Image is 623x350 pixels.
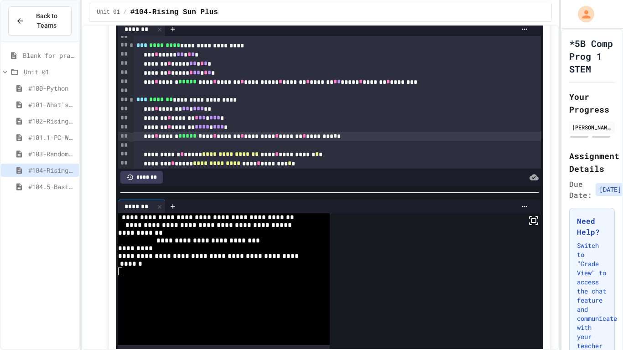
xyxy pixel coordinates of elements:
[130,7,218,18] span: #104-Rising Sun Plus
[28,100,75,109] span: #101-What's This ??
[24,67,75,77] span: Unit 01
[28,182,75,191] span: #104.5-Basic Graphics Review
[28,83,75,93] span: #100-Python
[30,11,64,31] span: Back to Teams
[28,165,75,175] span: #104-Rising Sun Plus
[569,37,615,75] h1: *5B Comp Prog 1 STEM
[569,179,592,201] span: Due Date:
[28,116,75,126] span: #102-Rising Sun
[23,51,75,60] span: Blank for practice
[28,133,75,142] span: #101.1-PC-Where am I?
[572,123,612,131] div: [PERSON_NAME]
[569,90,615,116] h2: Your Progress
[124,9,127,16] span: /
[568,4,597,25] div: My Account
[28,149,75,159] span: #103-Random Box
[97,9,119,16] span: Unit 01
[8,6,72,36] button: Back to Teams
[569,149,615,175] h2: Assignment Details
[577,216,607,237] h3: Need Help?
